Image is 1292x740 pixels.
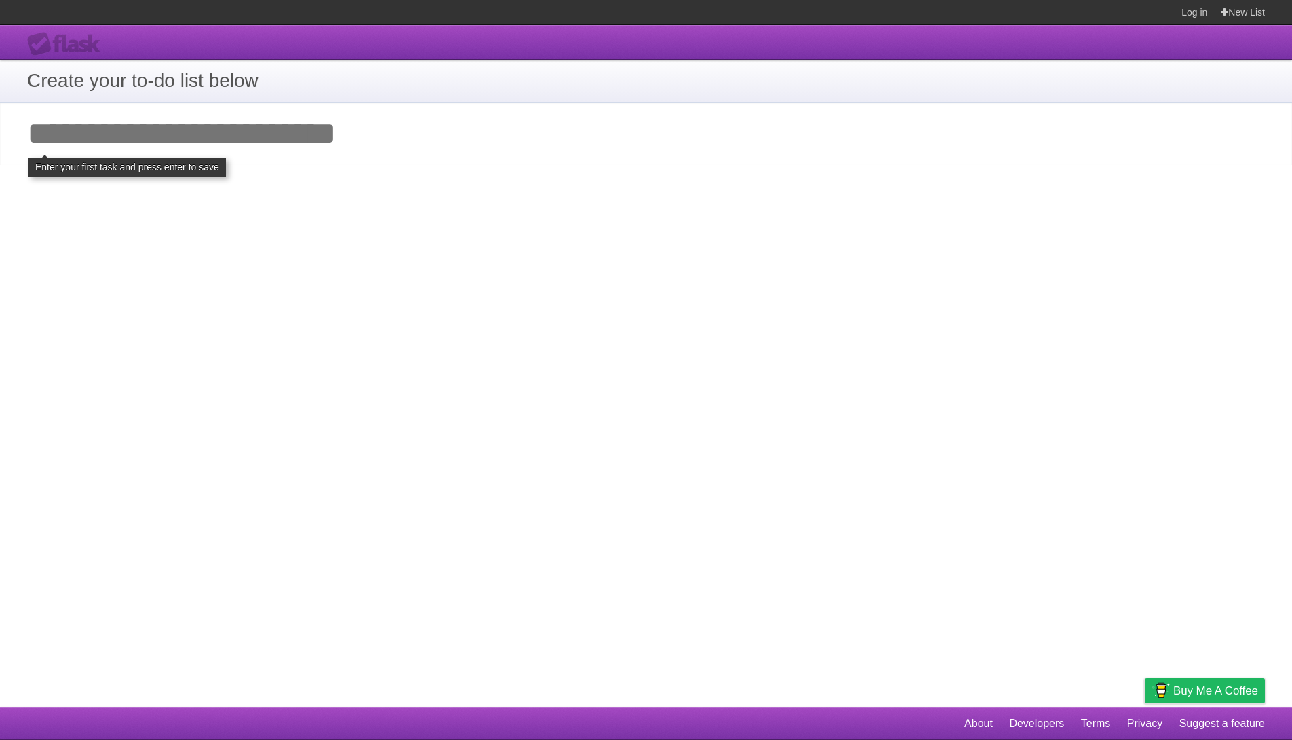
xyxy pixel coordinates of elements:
img: Buy me a coffee [1152,679,1170,702]
a: Developers [1009,711,1064,737]
h1: Create your to-do list below [27,67,1265,95]
span: Buy me a coffee [1173,679,1258,703]
a: Terms [1081,711,1111,737]
a: About [964,711,993,737]
a: Buy me a coffee [1145,678,1265,703]
a: Suggest a feature [1179,711,1265,737]
div: Flask [27,32,109,56]
a: Privacy [1127,711,1162,737]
